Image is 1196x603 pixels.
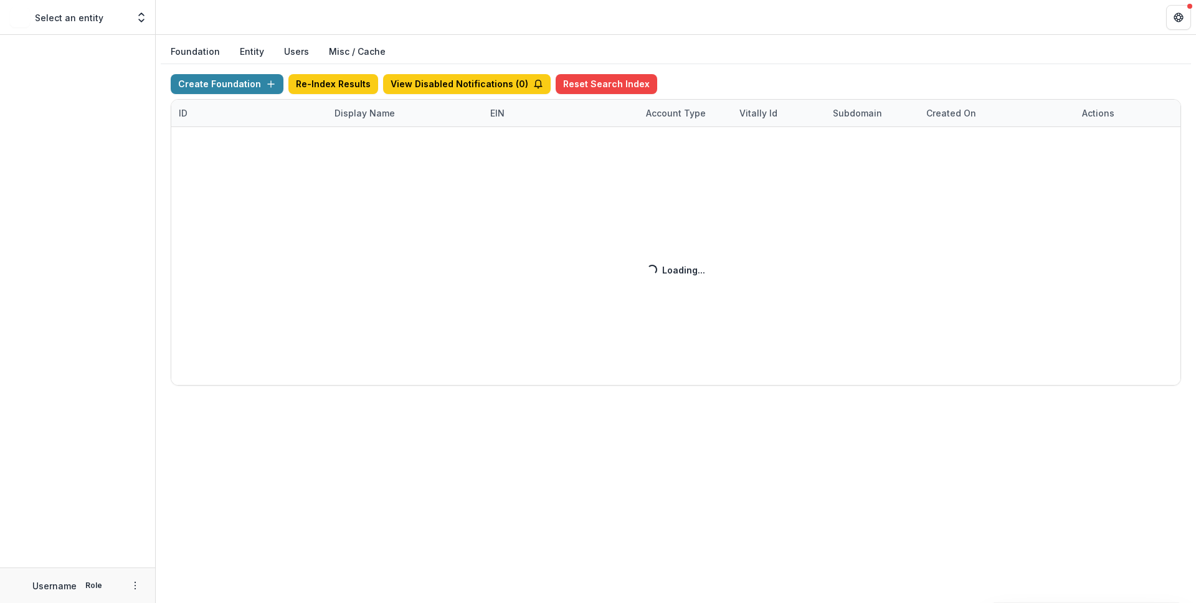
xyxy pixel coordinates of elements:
button: More [128,578,143,593]
button: Entity [230,40,274,64]
p: Username [32,579,77,592]
p: Select an entity [35,11,103,24]
button: Foundation [161,40,230,64]
button: Misc / Cache [319,40,396,64]
button: Open entity switcher [133,5,150,30]
button: Get Help [1166,5,1191,30]
p: Role [82,580,106,591]
button: Users [274,40,319,64]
